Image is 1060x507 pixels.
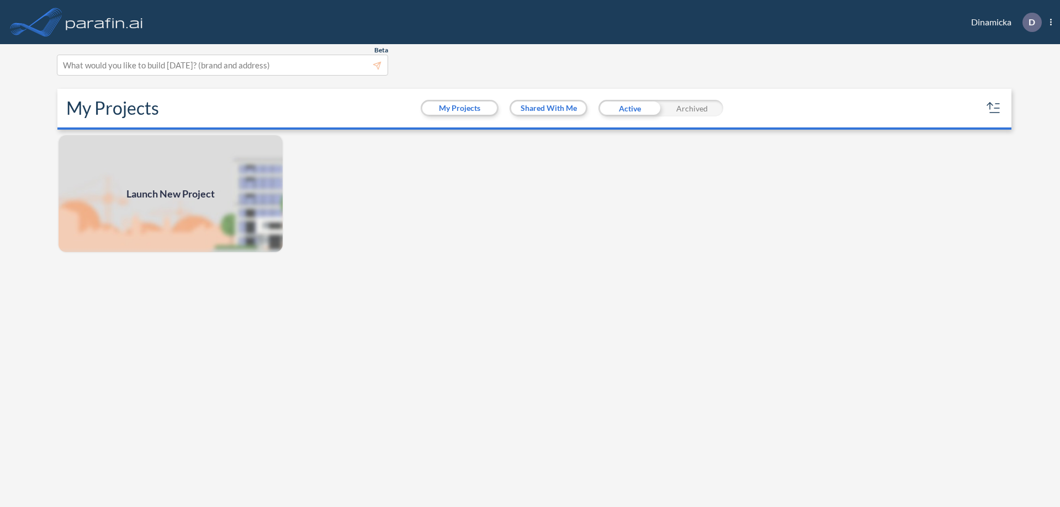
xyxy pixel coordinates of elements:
[661,100,723,116] div: Archived
[126,186,215,201] span: Launch New Project
[66,98,159,119] h2: My Projects
[63,11,145,33] img: logo
[57,134,284,253] img: add
[374,46,388,55] span: Beta
[57,134,284,253] a: Launch New Project
[1029,17,1035,27] p: D
[955,13,1052,32] div: Dinamicka
[598,100,661,116] div: Active
[985,99,1003,117] button: sort
[422,102,497,115] button: My Projects
[511,102,586,115] button: Shared With Me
